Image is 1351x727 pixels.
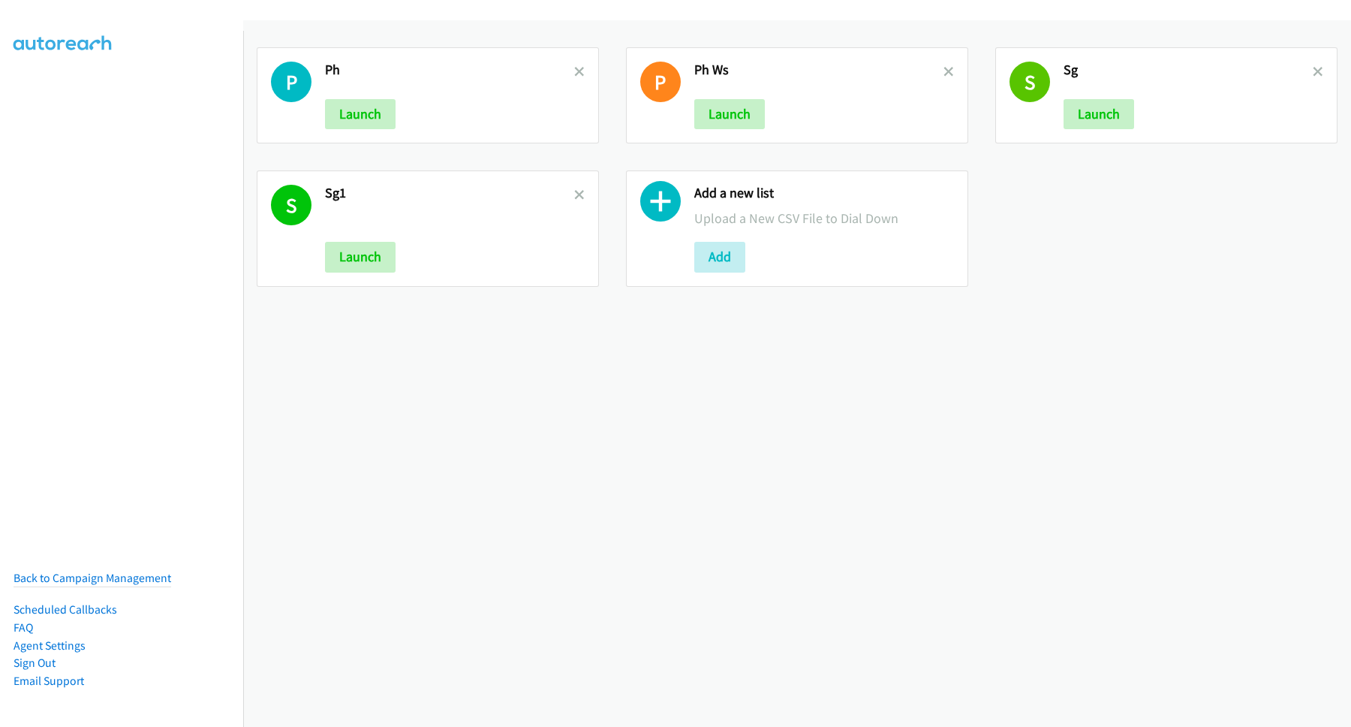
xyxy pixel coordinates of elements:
h2: Sg [1064,62,1313,79]
a: Agent Settings [14,638,86,653]
a: Sign Out [14,656,56,670]
p: Upload a New CSV File to Dial Down [694,208,954,228]
button: Launch [694,99,765,129]
button: Add [694,242,745,272]
h1: P [640,62,681,102]
button: Launch [1064,99,1134,129]
a: FAQ [14,620,33,635]
h2: Add a new list [694,185,954,202]
h2: Sg1 [325,185,574,202]
a: Email Support [14,674,84,688]
a: Back to Campaign Management [14,571,171,585]
button: Launch [325,99,396,129]
a: Scheduled Callbacks [14,602,117,617]
h1: P [271,62,311,102]
h1: S [1009,62,1050,102]
h2: Ph [325,62,574,79]
h2: Ph Ws [694,62,943,79]
h1: S [271,185,311,225]
button: Launch [325,242,396,272]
